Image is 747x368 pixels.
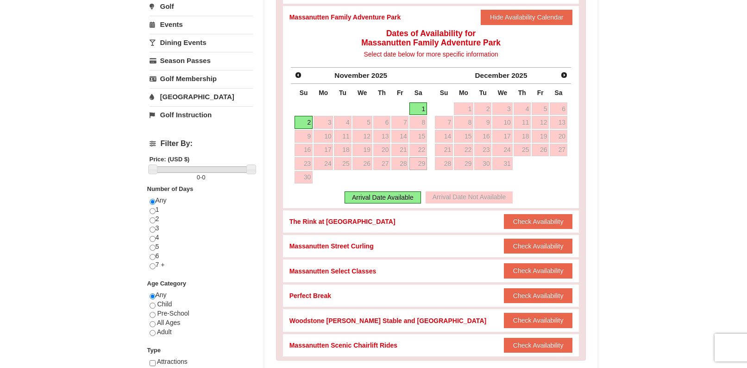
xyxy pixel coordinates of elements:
a: 25 [514,144,531,157]
a: 11 [334,130,351,143]
a: Golf Membership [150,70,253,87]
a: 12 [352,130,372,143]
a: 27 [550,144,567,157]
span: 0 [197,174,200,181]
span: December [475,71,509,79]
a: 23 [474,144,491,157]
a: 1 [454,102,473,115]
span: 2025 [511,71,527,79]
label: - [150,173,253,182]
a: 24 [314,157,333,170]
span: All Ages [157,319,181,326]
a: 7 [391,116,408,129]
a: 21 [391,144,408,157]
span: Next [560,71,568,79]
a: 5 [352,116,372,129]
a: 10 [314,130,333,143]
div: Massanutten Scenic Chairlift Rides [289,341,397,350]
span: Select date below for more specific information [364,51,498,58]
strong: Number of Days [147,185,194,192]
a: 30 [295,171,313,184]
a: 10 [492,116,512,129]
a: 19 [352,144,372,157]
h4: Filter By: [150,140,253,148]
button: Hide Availability Calendar [481,10,573,25]
a: 20 [373,144,391,157]
a: Dining Events [150,34,253,51]
a: 13 [373,130,391,143]
strong: Age Category [147,280,187,287]
a: 1 [409,102,427,115]
a: 14 [435,130,453,143]
a: 12 [532,116,549,129]
a: Events [150,16,253,33]
button: Check Availability [504,313,573,328]
a: 18 [334,144,351,157]
a: 23 [295,157,313,170]
a: 15 [409,130,427,143]
button: Check Availability [504,214,573,229]
a: 15 [454,130,473,143]
span: Saturday [414,89,422,96]
span: Tuesday [339,89,346,96]
span: Sunday [440,89,448,96]
a: 2 [474,102,491,115]
a: 2 [295,116,313,129]
a: 25 [334,157,351,170]
a: 28 [391,157,408,170]
a: 14 [391,130,408,143]
div: Arrival Date Available [345,191,421,203]
a: 13 [550,116,567,129]
span: Friday [397,89,403,96]
button: Check Availability [504,288,573,303]
div: Massanutten Family Adventure Park [289,13,401,22]
a: 17 [314,144,333,157]
a: 9 [295,130,313,143]
span: Thursday [518,89,526,96]
a: Next [558,69,571,82]
a: 28 [435,157,453,170]
span: Wednesday [358,89,367,96]
a: 16 [474,130,491,143]
span: Prev [295,71,302,79]
a: 26 [352,157,372,170]
span: Saturday [555,89,563,96]
span: Monday [319,89,328,96]
a: 17 [492,130,512,143]
a: 22 [409,144,427,157]
div: Massanutten Select Classes [289,266,377,276]
a: 24 [492,144,512,157]
span: 2025 [371,71,387,79]
div: Massanutten Street Curling [289,241,374,251]
span: 0 [202,174,205,181]
a: 30 [474,157,491,170]
a: 18 [514,130,531,143]
a: 29 [409,157,427,170]
span: Thursday [378,89,386,96]
div: The Rink at [GEOGRAPHIC_DATA] [289,217,395,226]
span: Wednesday [498,89,508,96]
a: 3 [314,116,333,129]
span: Sunday [300,89,308,96]
span: Child [157,300,172,308]
strong: Price: (USD $) [150,156,190,163]
a: 8 [454,116,473,129]
button: Check Availability [504,338,573,353]
a: 31 [492,157,512,170]
a: 4 [514,102,531,115]
div: Perfect Break [289,291,331,300]
a: 4 [334,116,351,129]
a: 6 [550,102,567,115]
a: 19 [532,130,549,143]
a: 21 [435,144,453,157]
div: Woodstone [PERSON_NAME] Stable and [GEOGRAPHIC_DATA] [289,316,486,325]
a: 5 [532,102,549,115]
div: Any 1 2 3 4 5 6 7 + [150,196,253,279]
a: 16 [295,144,313,157]
h4: Dates of Availability for Massanutten Family Adventure Park [289,29,573,47]
strong: Type [147,347,161,354]
a: 26 [532,144,549,157]
a: 7 [435,116,453,129]
a: 6 [373,116,391,129]
a: 29 [454,157,473,170]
